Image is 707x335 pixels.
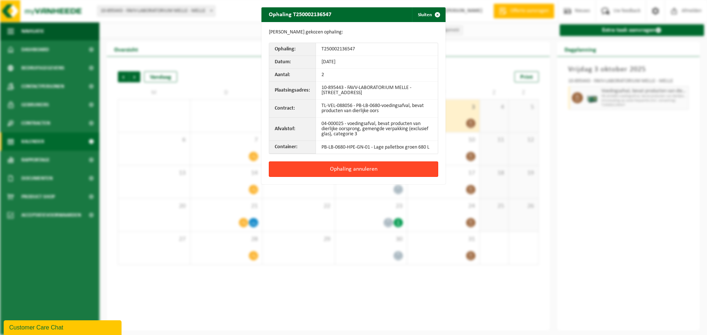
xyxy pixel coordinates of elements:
[269,82,316,100] th: Plaatsingsadres:
[269,100,316,118] th: Contract:
[316,118,438,141] td: 04-000025 - voedingsafval, bevat producten van dierlijke oorsprong, gemengde verpakking (exclusie...
[316,82,438,100] td: 10-895443 - FAVV-LABORATORIUM MELLE - [STREET_ADDRESS]
[316,100,438,118] td: TL-VEL-088056 - PB-LB-0680-voedingsafval, bevat producten van dierlijke oors
[269,161,438,177] button: Ophaling annuleren
[269,69,316,82] th: Aantal:
[316,43,438,56] td: T250002136547
[269,118,316,141] th: Afvalstof:
[269,141,316,154] th: Container:
[261,7,339,21] h2: Ophaling T250002136547
[269,56,316,69] th: Datum:
[269,29,438,35] p: [PERSON_NAME] gekozen ophaling:
[412,7,445,22] button: Sluiten
[316,141,438,154] td: PB-LB-0680-HPE-GN-01 - Lage palletbox groen 680 L
[4,319,123,335] iframe: chat widget
[316,69,438,82] td: 2
[269,43,316,56] th: Ophaling:
[316,56,438,69] td: [DATE]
